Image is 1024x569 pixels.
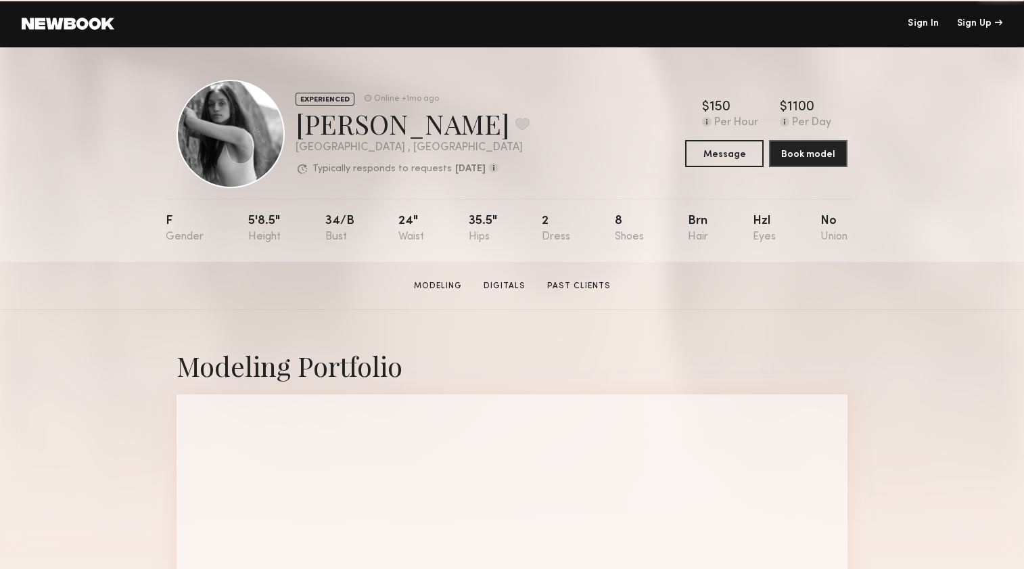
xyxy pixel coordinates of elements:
div: 35.5" [469,215,497,243]
a: Digitals [478,280,531,292]
div: 34/b [325,215,354,243]
div: Per Day [792,117,831,129]
button: Message [685,140,764,167]
div: $ [780,101,787,114]
div: F [166,215,204,243]
div: Sign Up [957,19,1002,28]
div: EXPERIENCED [296,93,354,106]
div: 8 [615,215,644,243]
div: [GEOGRAPHIC_DATA] , [GEOGRAPHIC_DATA] [296,142,530,154]
div: Hzl [753,215,776,243]
div: 24" [398,215,424,243]
p: Typically responds to requests [312,164,452,174]
a: Modeling [409,280,467,292]
div: Online +1mo ago [374,95,439,104]
div: No [820,215,847,243]
a: Past Clients [542,280,616,292]
div: Modeling Portfolio [177,348,847,384]
div: 1100 [787,101,814,114]
button: Book model [769,140,847,167]
div: 5'8.5" [248,215,281,243]
div: Per Hour [714,117,758,129]
div: 150 [709,101,730,114]
div: [PERSON_NAME] [296,106,530,141]
div: $ [702,101,709,114]
div: Brn [688,215,708,243]
a: Sign In [908,19,939,28]
div: 2 [542,215,570,243]
b: [DATE] [455,164,486,174]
